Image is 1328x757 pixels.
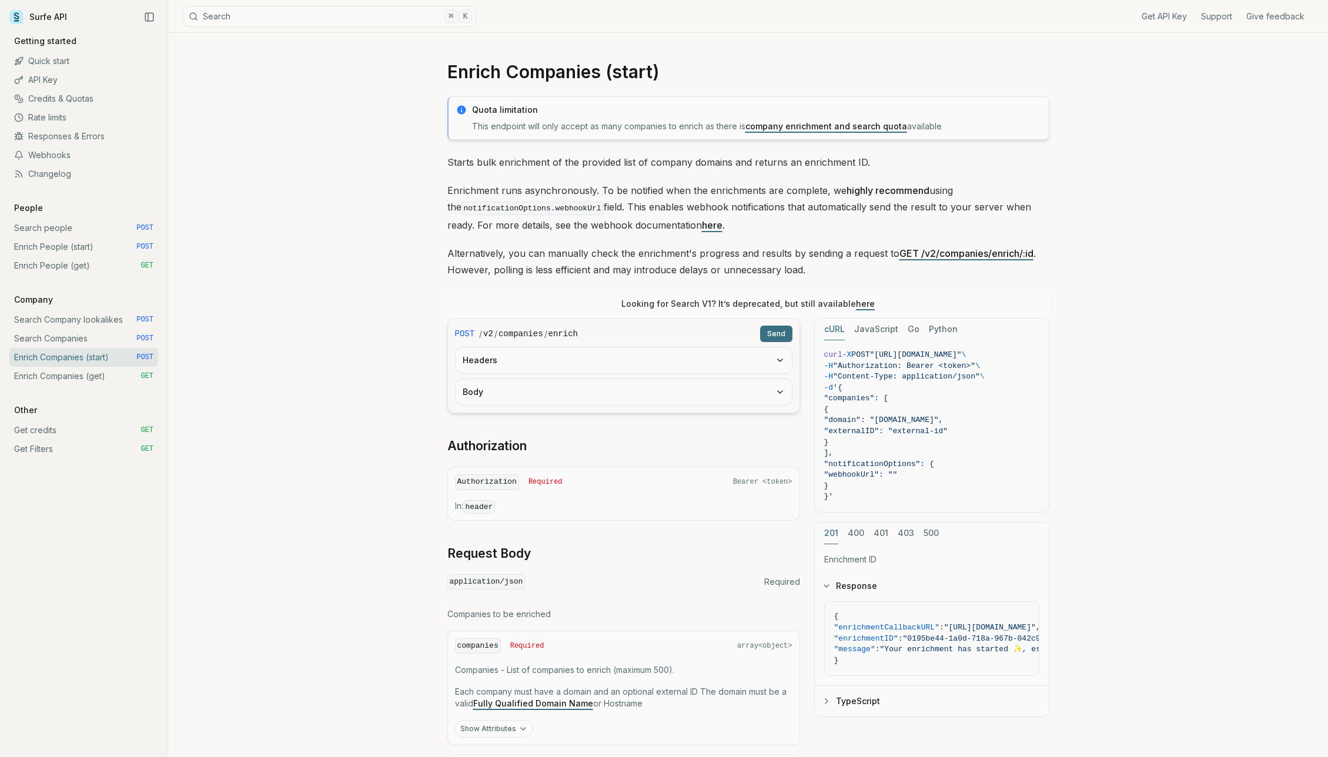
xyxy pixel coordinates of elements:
[848,522,864,544] button: 400
[815,686,1049,716] button: TypeScript
[459,10,472,23] kbd: K
[9,71,158,89] a: API Key
[1142,11,1187,22] a: Get API Key
[874,522,888,544] button: 401
[824,372,834,381] span: -H
[494,328,497,340] span: /
[447,545,531,562] a: Request Body
[908,319,919,340] button: Go
[834,656,839,665] span: }
[9,367,158,386] a: Enrich Companies (get) GET
[479,328,482,340] span: /
[764,576,800,588] span: Required
[548,328,578,340] code: enrich
[136,242,153,252] span: POST
[824,319,845,340] button: cURL
[9,421,158,440] a: Get credits GET
[141,371,153,381] span: GET
[447,608,800,620] p: Companies to be enriched
[473,698,593,708] a: Fully Qualified Domain Name
[842,350,852,359] span: -X
[9,89,158,108] a: Credits & Quotas
[455,686,792,709] p: Each company must have a domain and an optional external ID The domain must be a valid or Hostname
[9,52,158,71] a: Quick start
[510,641,544,651] span: Required
[472,104,1042,116] p: Quota limitation
[141,426,153,435] span: GET
[9,127,158,146] a: Responses & Errors
[737,641,792,651] span: array<object>
[447,61,1049,82] h1: Enrich Companies (start)
[898,634,903,643] span: :
[702,219,722,231] a: here
[483,328,493,340] code: v2
[444,10,457,23] kbd: ⌘
[141,444,153,454] span: GET
[824,383,834,392] span: -d
[760,326,792,342] button: Send
[455,328,475,340] span: POST
[456,379,792,405] button: Body
[815,601,1049,685] div: Response
[447,154,1049,170] p: Starts bulk enrichment of the provided list of company domains and returns an enrichment ID.
[745,121,907,131] a: company enrichment and search quota
[9,329,158,348] a: Search Companies POST
[455,720,533,738] button: Show Attributes
[136,353,153,362] span: POST
[975,361,980,370] span: \
[898,522,914,544] button: 403
[447,438,527,454] a: Authorization
[461,202,604,215] code: notificationOptions.webhookUrl
[472,120,1042,132] p: This endpoint will only accept as many companies to enrich as there is available
[834,634,898,643] span: "enrichmentID"
[929,319,958,340] button: Python
[9,165,158,183] a: Changelog
[136,334,153,343] span: POST
[141,8,158,26] button: Collapse Sidebar
[939,623,944,632] span: :
[880,645,1155,654] span: "Your enrichment has started ✨, estimated time: 2 seconds."
[833,361,975,370] span: "Authorization: Bearer <token>"
[136,223,153,233] span: POST
[834,612,839,621] span: {
[834,645,875,654] span: "message"
[9,256,158,275] a: Enrich People (get) GET
[733,477,792,487] span: Bearer <token>
[824,481,829,490] span: }
[9,108,158,127] a: Rate limits
[499,328,543,340] code: companies
[851,350,869,359] span: POST
[9,294,58,306] p: Company
[962,350,966,359] span: \
[463,500,496,514] code: header
[833,383,842,392] span: '{
[455,664,792,676] p: Companies - List of companies to enrich (maximum 500).
[824,350,842,359] span: curl
[824,554,1039,565] p: Enrichment ID
[1036,623,1041,632] span: ,
[870,350,962,359] span: "[URL][DOMAIN_NAME]"
[854,319,898,340] button: JavaScript
[815,571,1049,601] button: Response
[824,492,834,501] span: }'
[447,245,1049,278] p: Alternatively, you can manually check the enrichment's progress and results by sending a request ...
[824,361,834,370] span: -H
[875,645,880,654] span: :
[824,470,898,479] span: "webhookUrl": ""
[824,416,944,424] span: "domain": "[DOMAIN_NAME]",
[834,623,939,632] span: "enrichmentCallbackURL"
[944,623,1036,632] span: "[URL][DOMAIN_NAME]"
[903,634,1077,643] span: "0195be44-1a0d-718a-967b-042c9d17ffd7"
[824,522,838,544] button: 201
[833,372,980,381] span: "Content-Type: application/json"
[9,440,158,458] a: Get Filters GET
[447,182,1049,233] p: Enrichment runs asynchronously. To be notified when the enrichments are complete, we using the fi...
[847,185,929,196] strong: highly recommend
[136,315,153,324] span: POST
[621,298,875,310] p: Looking for Search V1? It’s deprecated, but still available
[824,427,948,436] span: "externalID": "external-id"
[9,348,158,367] a: Enrich Companies (start) POST
[824,405,829,414] span: {
[824,448,834,457] span: ],
[824,460,934,468] span: "notificationOptions": {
